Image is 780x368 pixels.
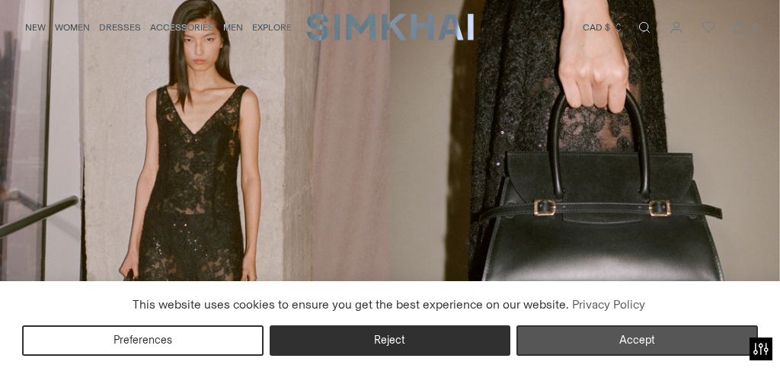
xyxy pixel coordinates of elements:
button: Preferences [22,325,264,356]
a: Open cart modal [725,12,756,43]
a: Open search modal [629,12,660,43]
span: 0 [748,20,762,34]
a: DRESSES [99,11,141,44]
a: WOMEN [55,11,90,44]
a: ACCESSORIES [150,11,214,44]
button: Reject [270,325,511,356]
a: Privacy Policy (opens in a new tab) [569,293,647,316]
a: NEW [25,11,46,44]
span: This website uses cookies to ensure you get the best experience on our website. [133,297,569,312]
a: SIMKHAI [306,12,474,42]
a: MEN [223,11,243,44]
a: Go to the account page [661,12,692,43]
a: EXPLORE [252,11,292,44]
a: Wishlist [693,12,724,43]
button: Accept [516,325,758,356]
button: CAD $ [583,11,624,44]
